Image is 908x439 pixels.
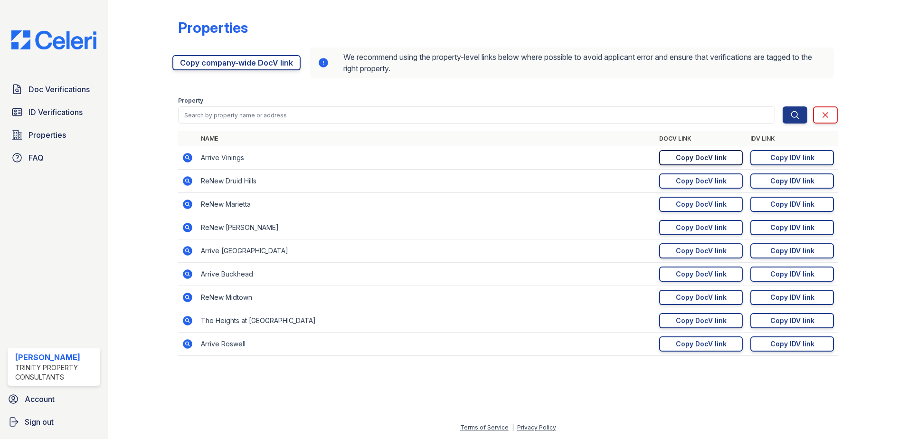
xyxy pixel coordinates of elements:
[512,424,514,431] div: |
[676,176,727,186] div: Copy DocV link
[750,336,834,352] a: Copy IDV link
[770,246,814,256] div: Copy IDV link
[197,239,655,263] td: Arrive [GEOGRAPHIC_DATA]
[676,316,727,325] div: Copy DocV link
[659,197,743,212] a: Copy DocV link
[197,146,655,170] td: Arrive Vinings
[750,197,834,212] a: Copy IDV link
[770,153,814,162] div: Copy IDV link
[197,131,655,146] th: Name
[8,148,100,167] a: FAQ
[676,339,727,349] div: Copy DocV link
[659,220,743,235] a: Copy DocV link
[25,393,55,405] span: Account
[8,125,100,144] a: Properties
[676,153,727,162] div: Copy DocV link
[770,223,814,232] div: Copy IDV link
[659,313,743,328] a: Copy DocV link
[4,390,104,409] a: Account
[676,269,727,279] div: Copy DocV link
[750,150,834,165] a: Copy IDV link
[15,352,96,363] div: [PERSON_NAME]
[28,84,90,95] span: Doc Verifications
[460,424,509,431] a: Terms of Service
[197,309,655,333] td: The Heights at [GEOGRAPHIC_DATA]
[750,313,834,328] a: Copy IDV link
[659,173,743,189] a: Copy DocV link
[197,193,655,216] td: ReNew Marietta
[655,131,747,146] th: DocV Link
[770,339,814,349] div: Copy IDV link
[4,412,104,431] a: Sign out
[659,150,743,165] a: Copy DocV link
[517,424,556,431] a: Privacy Policy
[8,80,100,99] a: Doc Verifications
[28,129,66,141] span: Properties
[750,173,834,189] a: Copy IDV link
[770,200,814,209] div: Copy IDV link
[15,363,96,382] div: Trinity Property Consultants
[676,246,727,256] div: Copy DocV link
[770,316,814,325] div: Copy IDV link
[197,170,655,193] td: ReNew Druid Hills
[178,19,248,36] div: Properties
[659,243,743,258] a: Copy DocV link
[770,269,814,279] div: Copy IDV link
[676,200,727,209] div: Copy DocV link
[659,336,743,352] a: Copy DocV link
[197,286,655,309] td: ReNew Midtown
[197,333,655,356] td: Arrive Roswell
[310,48,834,78] div: We recommend using the property-level links below where possible to avoid applicant error and ens...
[676,223,727,232] div: Copy DocV link
[28,106,83,118] span: ID Verifications
[770,293,814,302] div: Copy IDV link
[25,416,54,428] span: Sign out
[750,243,834,258] a: Copy IDV link
[659,290,743,305] a: Copy DocV link
[172,55,301,70] a: Copy company-wide DocV link
[178,106,775,124] input: Search by property name or address
[659,267,743,282] a: Copy DocV link
[750,267,834,282] a: Copy IDV link
[8,103,100,122] a: ID Verifications
[4,30,104,49] img: CE_Logo_Blue-a8612792a0a2168367f1c8372b55b34899dd931a85d93a1a3d3e32e68fde9ad4.png
[747,131,838,146] th: IDV Link
[750,220,834,235] a: Copy IDV link
[750,290,834,305] a: Copy IDV link
[197,216,655,239] td: ReNew [PERSON_NAME]
[178,97,203,105] label: Property
[28,152,44,163] span: FAQ
[676,293,727,302] div: Copy DocV link
[197,263,655,286] td: Arrive Buckhead
[770,176,814,186] div: Copy IDV link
